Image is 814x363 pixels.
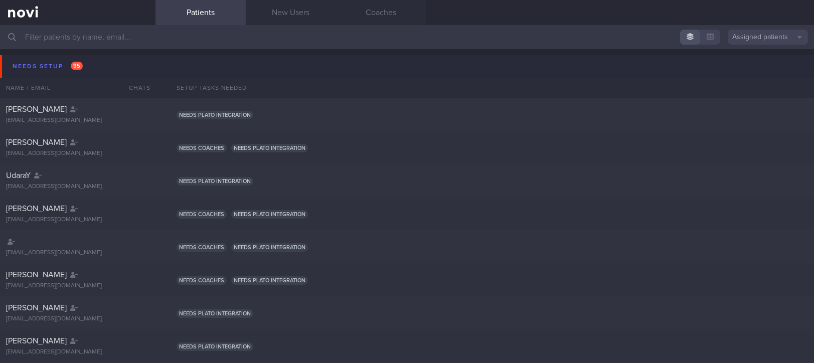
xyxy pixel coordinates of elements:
[728,30,808,45] button: Assigned patients
[6,271,67,279] span: [PERSON_NAME]
[71,62,83,70] span: 95
[6,171,31,179] span: UdaraY
[6,249,149,257] div: [EMAIL_ADDRESS][DOMAIN_NAME]
[6,105,67,113] span: [PERSON_NAME]
[177,276,227,285] span: Needs coaches
[177,309,253,318] span: Needs plato integration
[231,243,308,252] span: Needs plato integration
[10,60,85,73] div: Needs setup
[177,210,227,219] span: Needs coaches
[6,348,149,356] div: [EMAIL_ADDRESS][DOMAIN_NAME]
[231,276,308,285] span: Needs plato integration
[6,304,67,312] span: [PERSON_NAME]
[177,111,253,119] span: Needs plato integration
[6,117,149,124] div: [EMAIL_ADDRESS][DOMAIN_NAME]
[6,315,149,323] div: [EMAIL_ADDRESS][DOMAIN_NAME]
[6,205,67,213] span: [PERSON_NAME]
[6,282,149,290] div: [EMAIL_ADDRESS][DOMAIN_NAME]
[6,216,149,224] div: [EMAIL_ADDRESS][DOMAIN_NAME]
[177,177,253,186] span: Needs plato integration
[177,342,253,351] span: Needs plato integration
[177,144,227,152] span: Needs coaches
[6,150,149,157] div: [EMAIL_ADDRESS][DOMAIN_NAME]
[6,337,67,345] span: [PERSON_NAME]
[6,138,67,146] span: [PERSON_NAME]
[177,243,227,252] span: Needs coaches
[115,78,155,98] div: Chats
[171,78,814,98] div: Setup tasks needed
[231,144,308,152] span: Needs plato integration
[231,210,308,219] span: Needs plato integration
[6,183,149,191] div: [EMAIL_ADDRESS][DOMAIN_NAME]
